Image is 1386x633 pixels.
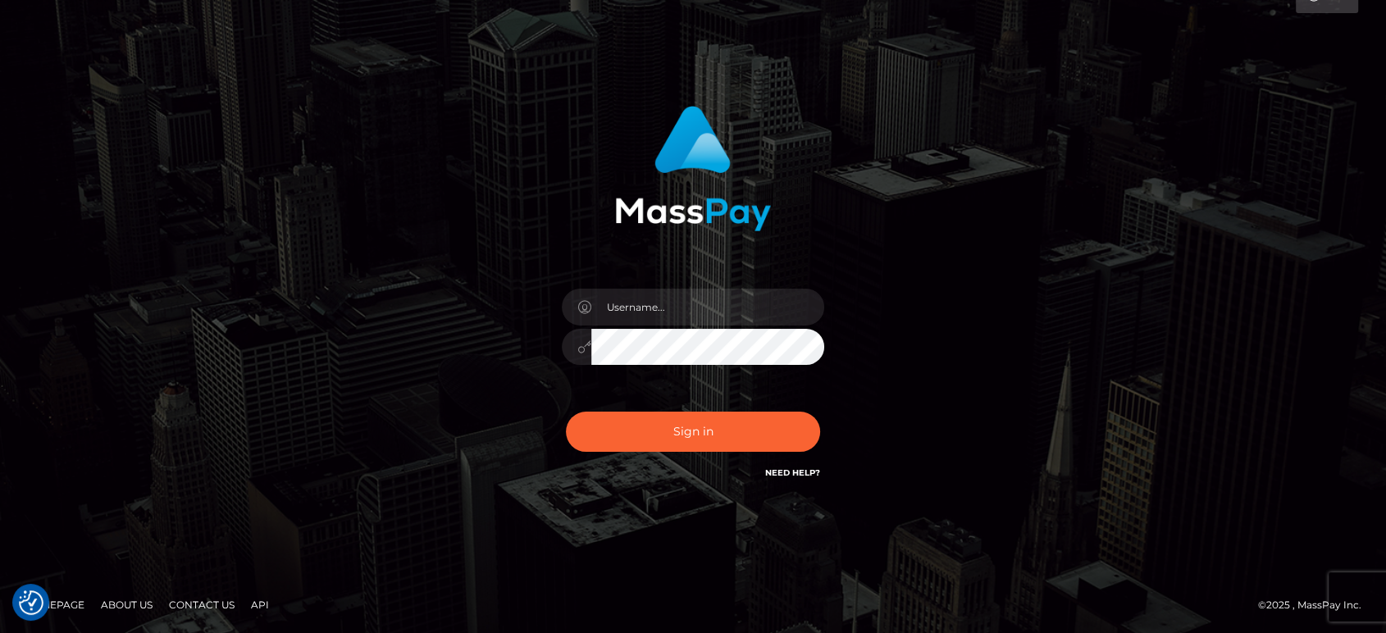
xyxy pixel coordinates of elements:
input: Username... [591,289,824,326]
button: Consent Preferences [19,590,43,615]
a: Homepage [18,592,91,617]
img: Revisit consent button [19,590,43,615]
a: API [244,592,276,617]
button: Sign in [566,412,820,452]
img: MassPay Login [615,106,771,231]
a: Need Help? [765,467,820,478]
a: Contact Us [162,592,241,617]
a: About Us [94,592,159,617]
div: © 2025 , MassPay Inc. [1258,596,1374,614]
